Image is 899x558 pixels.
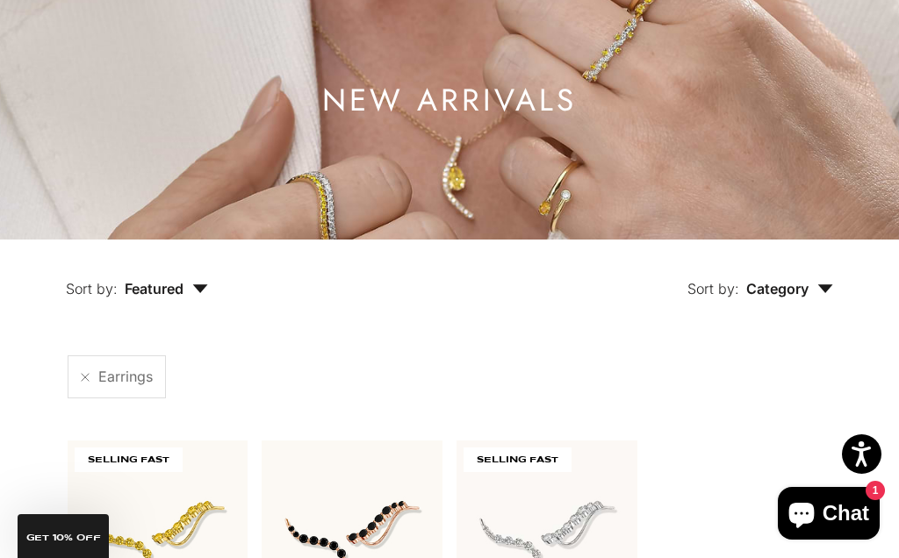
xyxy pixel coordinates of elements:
div: GET 10% Off [18,514,109,558]
a: Remove filter "Earrings" [81,373,90,382]
inbox-online-store-chat: Shopify online store chat [773,487,885,544]
span: Sort by: [687,280,739,297]
button: Sort by: Featured [25,240,248,313]
h1: NEW ARRIVALS [322,89,577,111]
button: Sort by: Category [647,240,874,313]
span: Earrings [98,365,153,388]
span: SELLING FAST [464,447,572,472]
span: Category [746,280,833,297]
span: SELLING FAST [75,447,183,472]
span: Sort by: [66,280,118,297]
span: GET 10% Off [26,533,101,542]
span: Featured [125,280,208,297]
